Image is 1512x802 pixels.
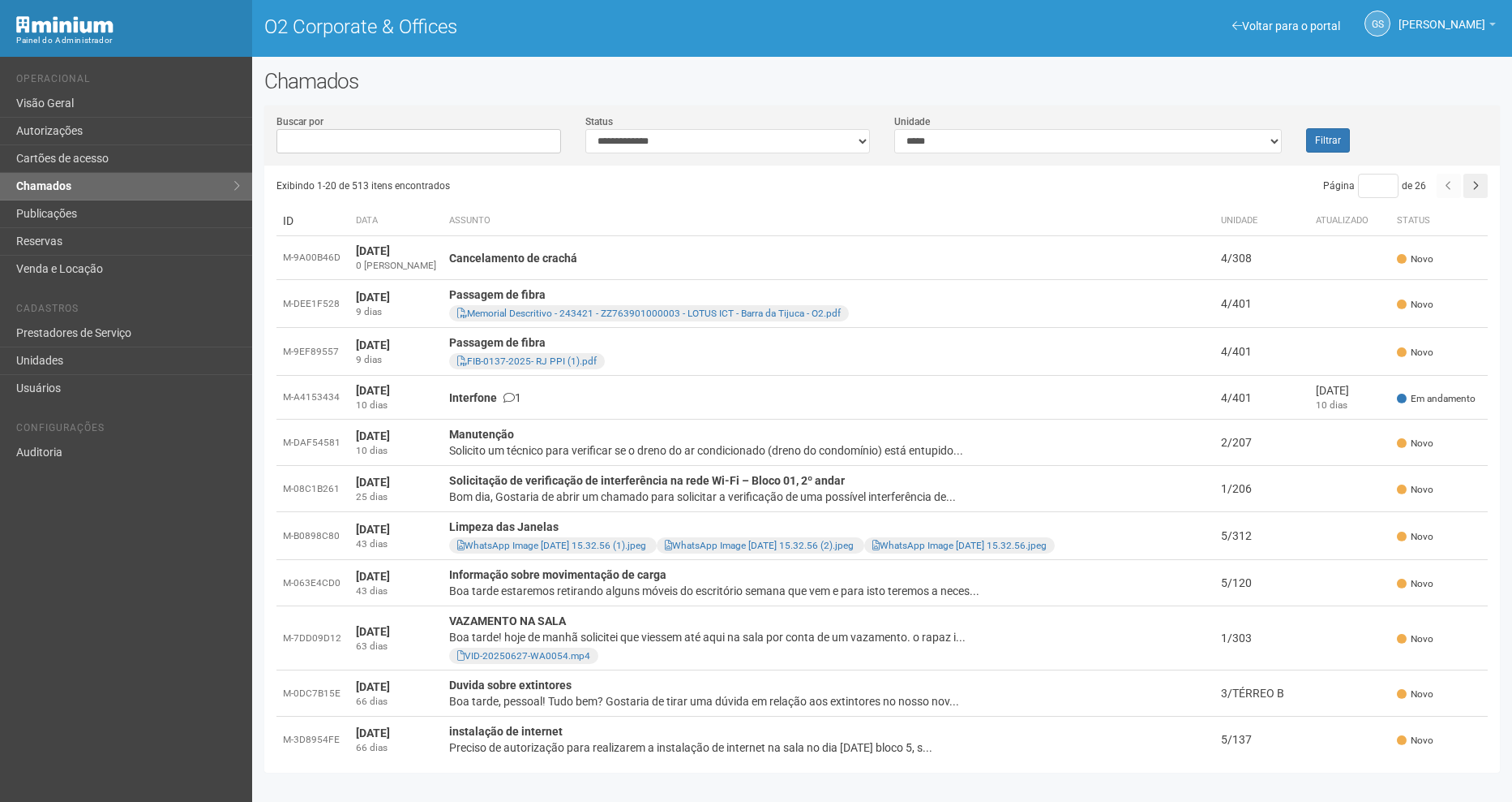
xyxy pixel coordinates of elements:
[449,568,666,581] strong: Informação sobre movimentação de carga
[1398,2,1485,31] span: Gabriela Souza
[872,540,1047,551] a: WhatsApp Image [DATE] 15.32.56.jpeg
[1214,717,1309,763] td: 5/137
[1397,346,1433,360] span: Novo
[16,16,114,33] img: Minium
[457,540,646,551] a: WhatsApp Image [DATE] 15.32.56 (1).jpeg
[356,584,436,598] div: 43 dias
[449,252,577,265] strong: Cancelamento de crachá
[349,206,443,236] th: Data
[276,206,349,236] td: ID
[449,288,546,301] strong: Passagem de fibra
[1214,206,1309,236] th: Unidade
[356,490,436,504] div: 25 dias
[276,114,323,129] label: Buscar por
[276,466,349,512] td: M-08C1B261
[1397,437,1433,451] span: Novo
[356,640,436,653] div: 63 dias
[356,244,390,257] strong: [DATE]
[449,391,497,404] strong: Interfone
[449,489,1208,505] div: Bom dia, Gostaria de abrir um chamado para solicitar a verificação de uma possível interferência ...
[276,670,349,717] td: M-0DC7B15E
[1309,206,1390,236] th: Atualizado
[1390,206,1488,236] th: Status
[276,280,349,328] td: M-DEE1F528
[1397,734,1433,748] span: Novo
[1397,577,1433,591] span: Novo
[449,520,559,533] strong: Limpeza das Janelas
[16,73,240,90] li: Operacional
[585,114,613,129] label: Status
[894,114,930,129] label: Unidade
[16,422,240,439] li: Configurações
[1214,328,1309,376] td: 4/401
[356,695,436,709] div: 66 dias
[449,679,572,692] strong: Duvida sobre extintores
[356,444,436,458] div: 10 dias
[449,614,566,627] strong: VAZAMENTO NA SALA
[503,391,521,404] span: 1
[1214,670,1309,717] td: 3/TÉRREO B
[1214,606,1309,670] td: 1/303
[457,356,597,367] a: FIB-0137-2025- RJ PPI (1).pdf
[264,16,870,37] h1: O2 Corporate & Offices
[276,560,349,606] td: M-063E4CD0
[1214,512,1309,560] td: 5/312
[449,583,1208,599] div: Boa tarde estaremos retirando alguns móveis do escritório semana que vem e para isto teremos a ne...
[276,328,349,376] td: M-9EF89557
[356,429,390,442] strong: [DATE]
[457,308,841,319] a: Memorial Descritivo - 243421 - ZZ763901000003 - LOTUS ICT - Barra da Tijuca - O2.pdf
[449,428,514,441] strong: Manutenção
[1214,420,1309,466] td: 2/207
[356,476,390,489] strong: [DATE]
[356,727,390,739] strong: [DATE]
[276,376,349,420] td: M-A4153434
[356,570,390,583] strong: [DATE]
[1214,466,1309,512] td: 1/206
[1232,19,1340,32] a: Voltar para o portal
[356,384,390,397] strong: [DATE]
[356,625,390,638] strong: [DATE]
[1214,236,1309,280] td: 4/308
[276,606,349,670] td: M-7DD09D12
[1316,382,1384,399] div: [DATE]
[356,680,390,693] strong: [DATE]
[1398,20,1496,33] a: [PERSON_NAME]
[356,399,436,412] div: 10 dias
[449,725,563,738] strong: instalação de internet
[276,512,349,560] td: M-B0898C80
[356,523,390,536] strong: [DATE]
[276,174,883,198] div: Exibindo 1-20 de 513 itens encontrados
[449,739,1208,756] div: Preciso de autorização para realizarem a instalação de internet na sala no dia [DATE] bloco 5, s...
[1364,11,1390,37] a: GS
[276,420,349,466] td: M-DAF54581
[449,629,1208,645] div: Boa tarde! hoje de manhã solicitei que viessem até aqui na sala por conta de um vazamento. o rapa...
[356,305,436,319] div: 9 dias
[449,336,546,349] strong: Passagem de fibra
[16,303,240,320] li: Cadastros
[1323,180,1426,192] span: Página de 26
[356,537,436,551] div: 43 dias
[1214,560,1309,606] td: 5/120
[1397,688,1433,701] span: Novo
[449,474,845,487] strong: Solicitação de verificação de interferência na rede Wi-Fi – Bloco 01, 2º andar
[356,338,390,351] strong: [DATE]
[1306,128,1350,153] button: Filtrar
[1316,399,1347,411] span: 10 dias
[356,353,436,367] div: 9 dias
[276,717,349,763] td: M-3D8954FE
[356,741,436,755] div: 66 dias
[16,33,240,48] div: Painel do Administrador
[1397,483,1433,497] span: Novo
[1397,632,1433,646] span: Novo
[1397,252,1433,266] span: Novo
[264,69,1500,93] h2: Chamados
[356,291,390,304] strong: [DATE]
[457,650,590,662] a: VID-20250627-WA0054.mp4
[356,259,436,273] div: 0 [PERSON_NAME]
[1397,298,1433,312] span: Novo
[449,442,1208,459] div: Solicito um técnico para verificar se o dreno do ar condicionado (dreno do condomínio) está entup...
[1397,530,1433,544] span: Novo
[1214,280,1309,328] td: 4/401
[443,206,1214,236] th: Assunto
[1397,392,1476,406] span: Em andamento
